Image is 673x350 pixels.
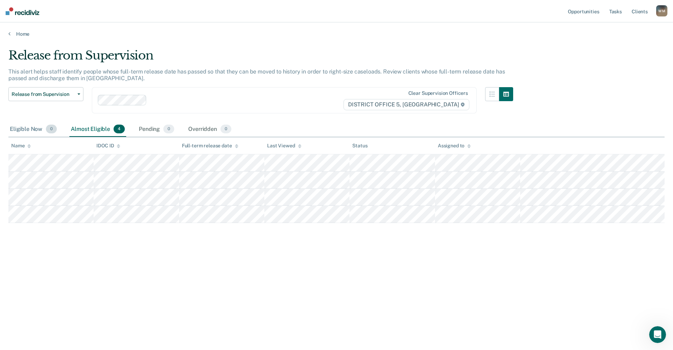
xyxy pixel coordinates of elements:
span: 0 [163,125,174,134]
span: 4 [114,125,125,134]
a: Home [8,31,665,37]
span: 0 [220,125,231,134]
button: WM [656,5,667,16]
div: Release from Supervision [8,48,513,68]
img: Recidiviz [6,7,39,15]
div: Assigned to [438,143,471,149]
iframe: Intercom live chat [649,326,666,343]
div: W M [656,5,667,16]
div: Pending0 [137,122,176,137]
div: Name [11,143,31,149]
div: Last Viewed [267,143,301,149]
div: Almost Eligible4 [69,122,126,137]
span: 0 [46,125,57,134]
div: IDOC ID [96,143,120,149]
button: Release from Supervision [8,87,83,101]
div: Eligible Now0 [8,122,58,137]
div: Status [352,143,367,149]
span: Release from Supervision [12,91,75,97]
p: This alert helps staff identify people whose full-term release date has passed so that they can b... [8,68,505,82]
div: Overridden0 [187,122,233,137]
div: Full-term release date [182,143,238,149]
div: Clear supervision officers [408,90,468,96]
span: DISTRICT OFFICE 5, [GEOGRAPHIC_DATA] [344,99,469,110]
